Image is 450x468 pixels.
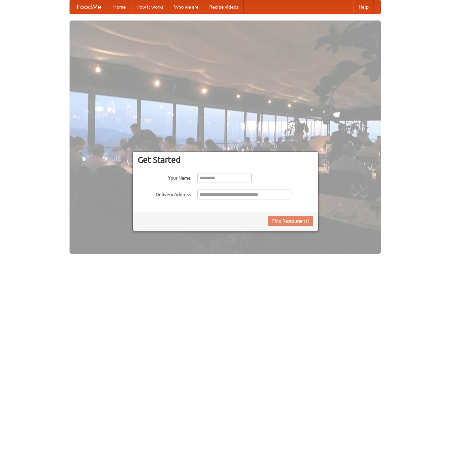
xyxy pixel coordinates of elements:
[169,0,204,14] a: Who we are
[268,216,313,226] button: Find Restaurants!
[131,0,169,14] a: How it works
[138,190,191,198] label: Delivery Address
[108,0,131,14] a: Home
[353,0,374,14] a: Help
[204,0,244,14] a: Recipe videos
[138,173,191,181] label: Your Name
[70,0,108,14] a: FoodMe
[138,155,313,165] h3: Get Started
